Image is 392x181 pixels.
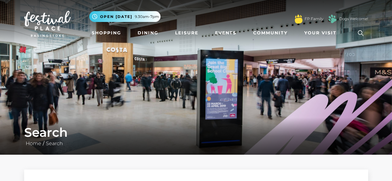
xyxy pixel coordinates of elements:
[339,16,368,22] a: Dogs Welcome!
[251,27,290,39] a: Community
[173,27,201,39] a: Leisure
[135,14,159,19] span: 9.30am-7pm
[24,11,71,37] img: Festival Place Logo
[304,30,337,36] span: Your Visit
[305,16,323,22] a: FP Family
[89,27,124,39] a: Shopping
[20,125,373,147] div: /
[135,27,161,39] a: Dining
[24,125,368,140] h1: Search
[89,11,161,22] button: Open [DATE] 9.30am-7pm
[100,14,132,19] span: Open [DATE]
[24,140,43,146] a: Home
[44,140,64,146] a: Search
[213,27,239,39] a: Events
[302,27,342,39] a: Your Visit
